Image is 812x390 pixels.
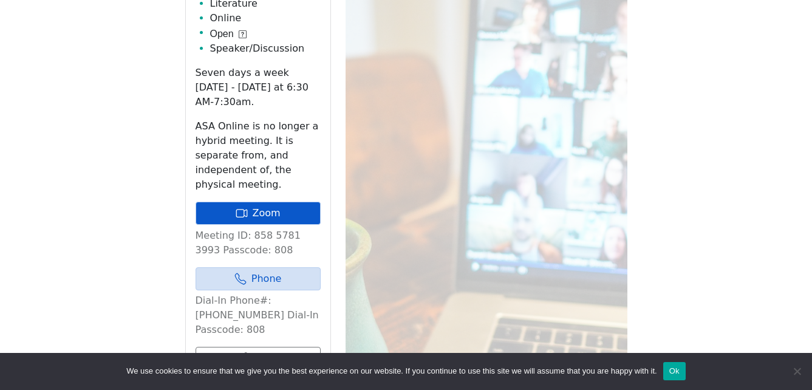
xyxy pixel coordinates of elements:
[663,362,686,380] button: Ok
[791,365,803,377] span: No
[196,293,321,337] p: Dial-In Phone#: [PHONE_NUMBER] Dial-In Passcode: 808
[196,267,321,290] a: Phone
[126,365,657,377] span: We use cookies to ensure that we give you the best experience on our website. If you continue to ...
[196,202,321,225] a: Zoom
[196,66,321,109] p: Seven days a week [DATE] - [DATE] at 6:30 AM-7:30am.
[210,27,234,41] span: Open
[210,11,321,26] li: Online
[196,119,321,192] p: ASA Online is no longer a hybrid meeting. It is separate from, and independent of, the physical m...
[210,27,247,41] button: Open
[196,228,321,258] p: Meeting ID: 858 5781 3993 Passcode: 808
[196,347,321,370] button: Share
[210,41,321,56] li: Speaker/Discussion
